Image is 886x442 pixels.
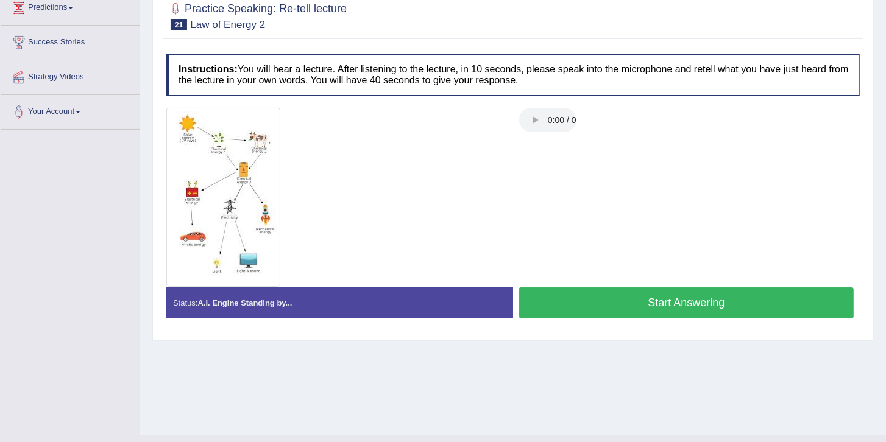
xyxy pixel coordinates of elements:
small: Law of Energy 2 [190,19,265,30]
button: Start Answering [519,287,854,318]
span: 21 [171,19,187,30]
h4: You will hear a lecture. After listening to the lecture, in 10 seconds, please speak into the mic... [166,54,860,95]
a: Success Stories [1,26,140,56]
div: Status: [166,287,513,318]
strong: A.I. Engine Standing by... [197,298,292,307]
a: Your Account [1,95,140,125]
b: Instructions: [179,64,238,74]
a: Strategy Videos [1,60,140,91]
